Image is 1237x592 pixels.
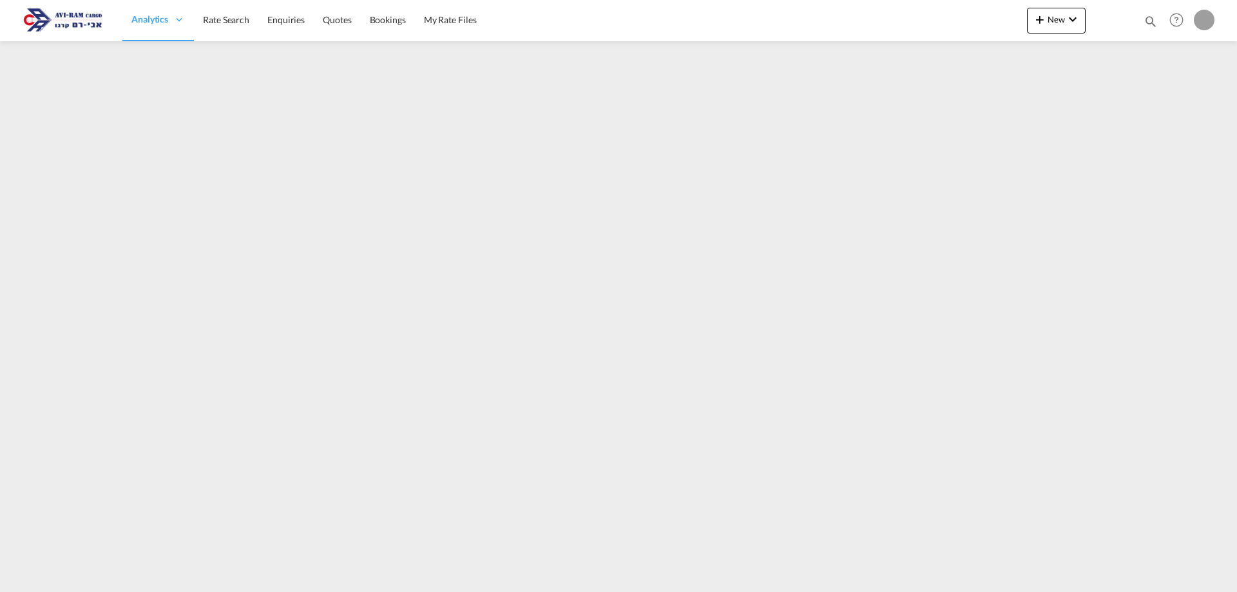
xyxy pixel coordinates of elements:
[424,14,477,25] span: My Rate Files
[203,14,249,25] span: Rate Search
[1032,12,1048,27] md-icon: icon-plus 400-fg
[1032,14,1080,24] span: New
[1165,9,1194,32] div: Help
[19,6,106,35] img: 166978e0a5f911edb4280f3c7a976193.png
[1144,14,1158,28] md-icon: icon-magnify
[1027,8,1086,33] button: icon-plus 400-fgNewicon-chevron-down
[267,14,305,25] span: Enquiries
[1065,12,1080,27] md-icon: icon-chevron-down
[323,14,351,25] span: Quotes
[1165,9,1187,31] span: Help
[1144,14,1158,33] div: icon-magnify
[370,14,406,25] span: Bookings
[131,13,168,26] span: Analytics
